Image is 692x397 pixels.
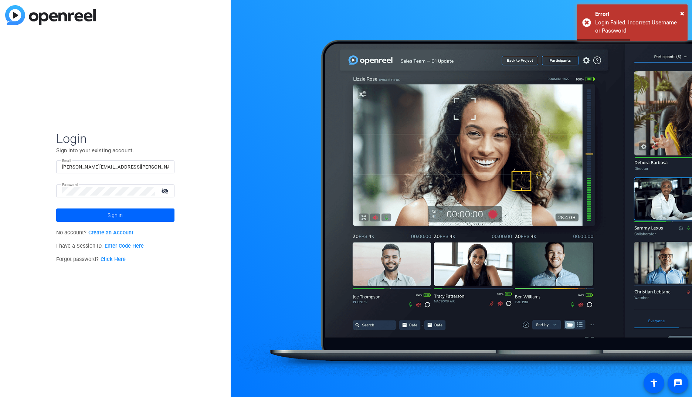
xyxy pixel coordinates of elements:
[595,18,682,35] div: Login Failed. Incorrect Username or Password
[108,206,123,224] span: Sign in
[105,243,144,249] a: Enter Code Here
[680,9,684,18] span: ×
[56,146,174,155] p: Sign into your existing account.
[88,230,133,236] a: Create an Account
[56,208,174,222] button: Sign in
[56,256,126,262] span: Forgot password?
[5,5,96,25] img: blue-gradient.svg
[62,159,71,163] mat-label: Email
[62,163,169,172] input: Enter Email Address
[56,243,144,249] span: I have a Session ID.
[56,230,133,236] span: No account?
[56,131,174,146] span: Login
[595,10,682,18] div: Error!
[649,379,658,387] mat-icon: accessibility
[680,8,684,19] button: Close
[62,183,78,187] mat-label: Password
[101,256,126,262] a: Click Here
[674,379,682,387] mat-icon: message
[157,186,174,196] mat-icon: visibility_off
